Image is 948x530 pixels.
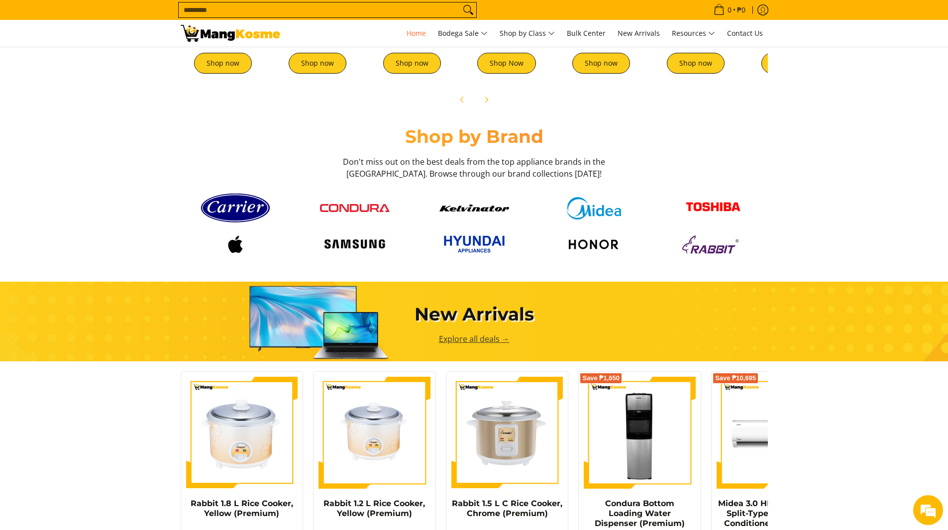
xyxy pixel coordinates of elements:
button: Previous [451,89,473,110]
img: Logo honor [559,232,629,257]
img: Condura Bottom Loading Water Dispenser (Premium) [584,377,696,489]
span: Contact Us [727,28,763,38]
a: Shop now [383,53,441,74]
img: Toshiba logo [678,195,748,222]
span: Home [407,28,426,38]
img: Carrier logo 1 98356 9b90b2e1 0bd1 49ad 9aa2 9ddb2e94a36b [201,190,270,226]
a: Logo apple [181,232,290,257]
a: Shop by Class [495,20,560,47]
a: Toshiba logo [658,195,768,222]
a: Home [402,20,431,47]
a: Logo honor [539,232,648,257]
span: 0 [726,6,733,13]
a: Carrier logo 1 98356 9b90b2e1 0bd1 49ad 9aa2 9ddb2e94a36b [181,190,290,226]
a: Hyundai 2 [420,231,529,257]
span: Resources [672,27,715,40]
a: Bulk Center [562,20,611,47]
img: Logo apple [201,232,270,257]
img: rabbit-1.2-liter-rice-cooker-yellow-full-view-mang-kosme [318,377,430,489]
a: Contact Us [722,20,768,47]
img: Mang Kosme: Your Home Appliances Warehouse Sale Partner! [181,25,280,42]
h3: Don't miss out on the best deals from the top appliance brands in the [GEOGRAPHIC_DATA]. Browse t... [340,156,609,180]
a: Shop now [289,53,346,74]
span: • [711,4,748,15]
a: Midea logo 405e5d5e af7e 429b b899 c48f4df307b6 [539,197,648,219]
a: Bodega Sale [433,20,493,47]
a: Kelvinator button 9a26f67e caed 448c 806d e01e406ddbdc [420,205,529,212]
a: Midea 3.0 HP Celest Basic Split-Type Inverter Air Conditioner (Premium) [718,499,827,528]
a: Explore all deals → [439,333,510,344]
img: https://mangkosme.com/products/rabbit-1-5-l-c-rice-cooker-chrome-class-a [451,377,563,489]
img: Midea logo 405e5d5e af7e 429b b899 c48f4df307b6 [559,197,629,219]
a: Logo rabbit [658,232,768,257]
img: Logo rabbit [678,232,748,257]
a: Shop now [572,53,630,74]
img: Condura logo red [320,204,390,212]
div: Minimize live chat window [163,5,187,29]
a: Resources [667,20,720,47]
img: Hyundai 2 [439,231,509,257]
div: Chat with us now [52,56,167,69]
a: New Arrivals [613,20,665,47]
nav: Main Menu [290,20,768,47]
span: Bulk Center [567,28,606,38]
a: Shop now [194,53,252,74]
img: Logo samsung wordmark [320,235,390,254]
img: https://mangkosme.com/products/rabbit-1-8-l-rice-cooker-yellow-class-a [186,377,298,489]
span: New Arrivals [618,28,660,38]
img: Midea 3.0 HP Celest Basic Split-Type Inverter Air Conditioner (Premium) [717,377,829,489]
a: Condura logo red [300,204,410,212]
a: Rabbit 1.8 L Rice Cooker, Yellow (Premium) [191,499,293,518]
img: Kelvinator button 9a26f67e caed 448c 806d e01e406ddbdc [439,205,509,212]
h2: Shop by Brand [181,125,768,148]
span: Save ₱10,695 [715,375,756,381]
span: Bodega Sale [438,27,488,40]
a: Shop now [667,53,725,74]
span: Shop by Class [500,27,555,40]
a: Shop Now [477,53,536,74]
span: ₱0 [736,6,747,13]
a: Condura Bottom Loading Water Dispenser (Premium) [595,499,685,528]
a: Rabbit 1.2 L Rice Cooker, Yellow (Premium) [323,499,425,518]
span: Save ₱1,650 [582,375,620,381]
textarea: Type your message and hit 'Enter' [5,272,190,307]
button: Next [475,89,497,110]
a: Rabbit 1.5 L C Rice Cooker, Chrome (Premium) [452,499,562,518]
button: Search [460,2,476,17]
a: Logo samsung wordmark [300,235,410,254]
a: Shop now [761,53,819,74]
span: We're online! [58,125,137,226]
